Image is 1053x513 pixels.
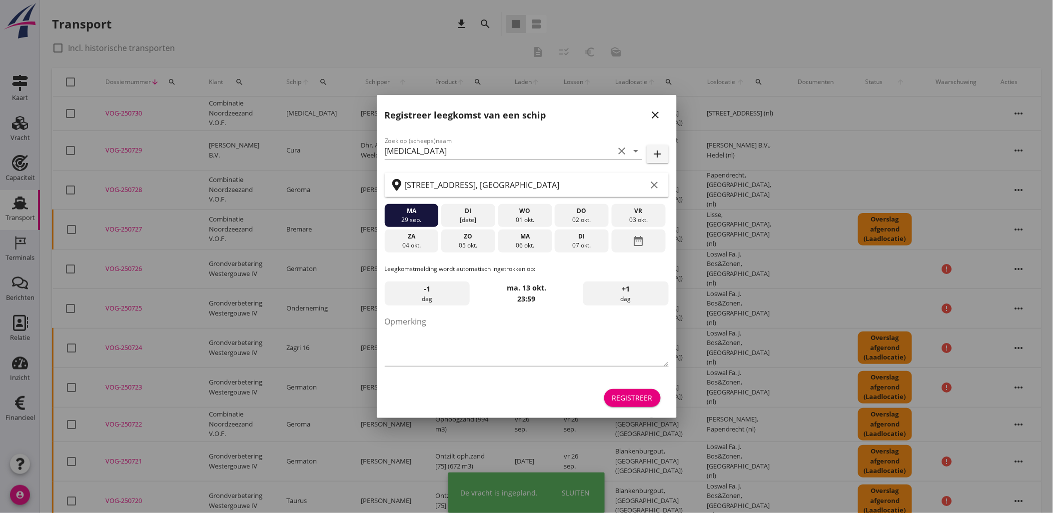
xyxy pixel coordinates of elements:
[652,148,664,160] i: add
[385,281,470,305] div: dag
[614,206,663,215] div: vr
[405,177,647,193] input: Zoek op terminal of plaats
[385,108,546,122] h2: Registreer leegkomst van een schip
[583,281,668,305] div: dag
[500,206,549,215] div: wo
[385,313,669,366] textarea: Opmerking
[649,179,661,191] i: clear
[622,283,630,294] span: +1
[614,215,663,224] div: 03 okt.
[500,232,549,241] div: ma
[444,232,493,241] div: zo
[557,232,606,241] div: di
[385,143,614,159] input: Zoek op (scheeps)naam
[612,392,653,403] div: Registreer
[387,206,436,215] div: ma
[557,241,606,250] div: 07 okt.
[500,215,549,224] div: 01 okt.
[387,232,436,241] div: za
[616,145,628,157] i: clear
[444,215,493,224] div: [DATE]
[633,232,645,250] i: date_range
[385,264,669,273] p: Leegkomstmelding wordt automatisch ingetrokken op:
[387,241,436,250] div: 04 okt.
[650,109,662,121] i: close
[518,294,536,303] strong: 23:59
[557,215,606,224] div: 02 okt.
[630,145,642,157] i: arrow_drop_down
[557,206,606,215] div: do
[387,215,436,224] div: 29 sep.
[444,206,493,215] div: di
[500,241,549,250] div: 06 okt.
[604,389,661,407] button: Registreer
[444,241,493,250] div: 05 okt.
[424,283,430,294] span: -1
[507,283,546,292] strong: ma. 13 okt.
